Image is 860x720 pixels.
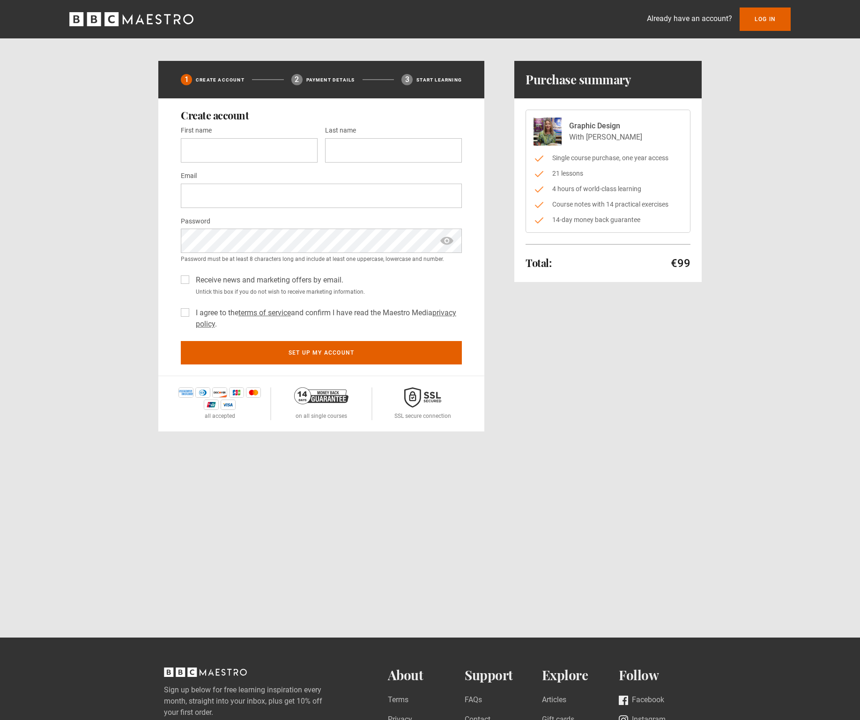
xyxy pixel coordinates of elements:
[181,110,462,121] h2: Create account
[325,125,356,136] label: Last name
[740,7,791,31] a: Log In
[205,412,235,420] p: all accepted
[534,215,682,225] li: 14-day money back guarantee
[195,387,210,398] img: diners
[181,74,192,85] div: 1
[569,132,642,143] p: With [PERSON_NAME]
[394,412,451,420] p: SSL secure connection
[164,684,350,718] label: Sign up below for free learning inspiration every month, straight into your inbox, plus get 10% o...
[619,694,664,707] a: Facebook
[542,694,566,707] a: Articles
[526,72,631,87] h1: Purchase summary
[221,400,236,410] img: visa
[196,76,245,83] p: Create Account
[542,668,619,683] h2: Explore
[291,74,303,85] div: 2
[192,288,462,296] small: Untick this box if you do not wish to receive marketing information.
[181,216,210,227] label: Password
[526,257,551,268] h2: Total:
[619,668,696,683] h2: Follow
[212,387,227,398] img: discover
[465,694,482,707] a: FAQs
[534,200,682,209] li: Course notes with 14 practical exercises
[569,120,642,132] p: Graphic Design
[401,74,413,85] div: 3
[192,307,462,330] label: I agree to the and confirm I have read the Maestro Media .
[465,668,542,683] h2: Support
[192,275,343,286] label: Receive news and marketing offers by email.
[69,12,193,26] svg: BBC Maestro
[238,308,291,317] a: terms of service
[534,153,682,163] li: Single course purchase, one year access
[439,229,454,253] span: show password
[181,125,212,136] label: First name
[534,184,682,194] li: 4 hours of world-class learning
[246,387,261,398] img: mastercard
[204,400,219,410] img: unionpay
[229,387,244,398] img: jcb
[178,387,193,398] img: amex
[388,694,408,707] a: Terms
[296,412,347,420] p: on all single courses
[671,256,690,271] p: €99
[181,341,462,364] button: Set up my account
[306,76,355,83] p: Payment details
[388,668,465,683] h2: About
[294,387,348,404] img: 14-day-money-back-guarantee-42d24aedb5115c0ff13b.png
[164,668,247,677] svg: BBC Maestro, back to top
[647,13,732,24] p: Already have an account?
[416,76,462,83] p: Start learning
[534,169,682,178] li: 21 lessons
[181,171,197,182] label: Email
[181,255,462,263] small: Password must be at least 8 characters long and include at least one uppercase, lowercase and num...
[164,671,247,680] a: BBC Maestro, back to top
